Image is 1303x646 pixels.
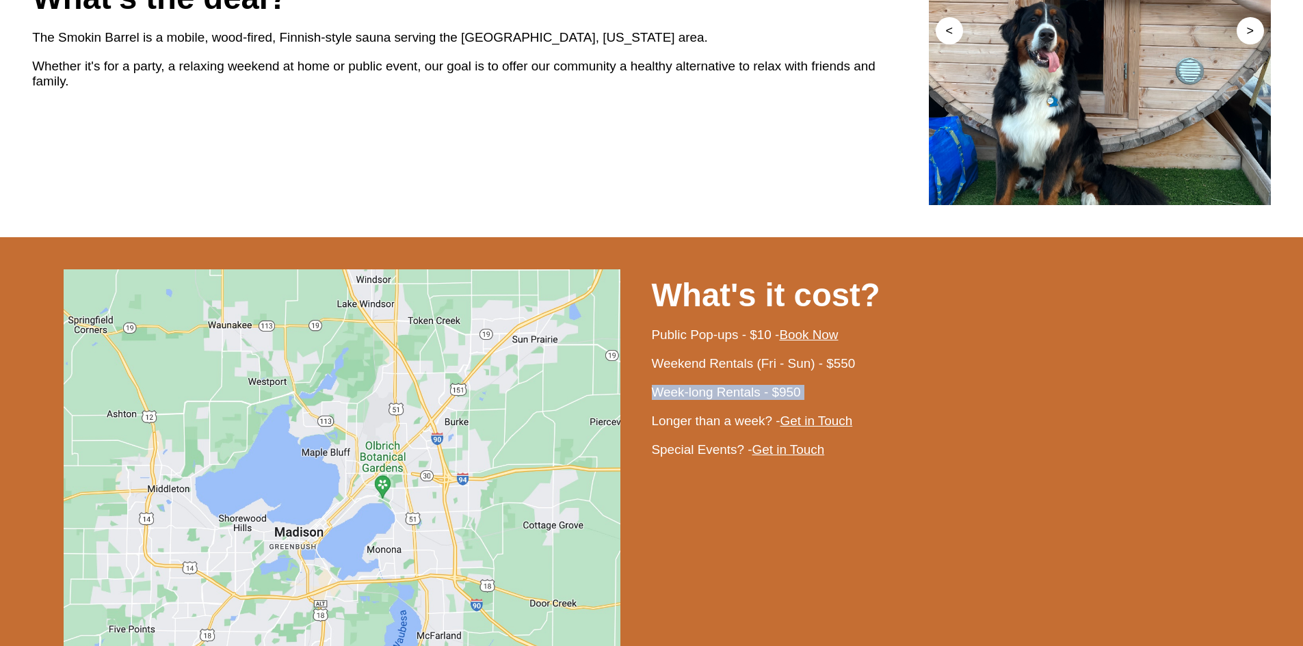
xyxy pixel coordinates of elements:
div: Special Events? - [652,435,1271,464]
a: Book Now [779,327,838,342]
div: The Smokin Barrel is a mobile, wood-fired, Finnish-style sauna serving the [GEOGRAPHIC_DATA], [US... [32,23,929,52]
button: < [936,17,963,44]
button: > [1237,17,1264,44]
div: What's it cost? [652,269,1271,321]
div: Weekend Rentals (Fri - Sun) - $550 [652,349,1271,378]
div: Public Pop-ups - $10 - [652,321,1271,349]
a: Get in Touch [780,414,852,428]
div: Longer than a week? - [652,407,1271,435]
a: Get in Touch [752,442,825,457]
div: Week-long Rentals - $950 [652,378,1271,407]
div: Whether it's for a party, a relaxing weekend at home or public event, our goal is to offer our co... [32,52,929,96]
